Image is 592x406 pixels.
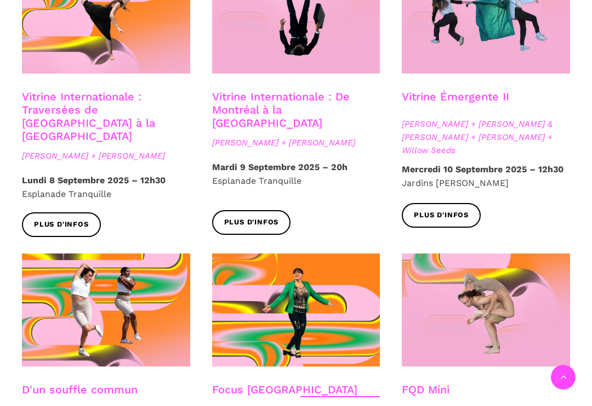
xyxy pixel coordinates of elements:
a: Plus d'infos [402,203,481,228]
span: [PERSON_NAME] + [PERSON_NAME] & [PERSON_NAME] + [PERSON_NAME] + Willow Seeds [402,117,570,157]
strong: Mardi 9 Septembre 2025 – 20h [212,162,348,172]
a: FQD Mini [402,383,449,396]
span: Esplanade Tranquille [212,176,301,186]
span: Plus d'infos [34,219,89,230]
a: Vitrine Émergente II [402,90,509,103]
strong: Lundi 8 Septembre 2025 – 12h30 [22,175,166,185]
span: Plus d'infos [224,217,279,228]
span: Jardins [PERSON_NAME] [402,178,509,188]
span: [PERSON_NAME] + [PERSON_NAME] [22,149,190,162]
span: Plus d'infos [414,210,469,221]
a: D'un souffle commun [22,383,138,396]
span: Esplanade Tranquille [22,189,111,199]
a: Vitrine Internationale : Traversées de [GEOGRAPHIC_DATA] à la [GEOGRAPHIC_DATA] [22,90,155,143]
a: Focus [GEOGRAPHIC_DATA] [212,383,357,396]
span: [PERSON_NAME] + [PERSON_NAME] [212,136,380,149]
a: Plus d'infos [22,212,101,237]
a: Plus d'infos [212,210,291,235]
strong: Mercredi 10 Septembre 2025 – 12h30 [402,164,563,174]
a: Vitrine Internationale : De Montréal à la [GEOGRAPHIC_DATA] [212,90,350,129]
